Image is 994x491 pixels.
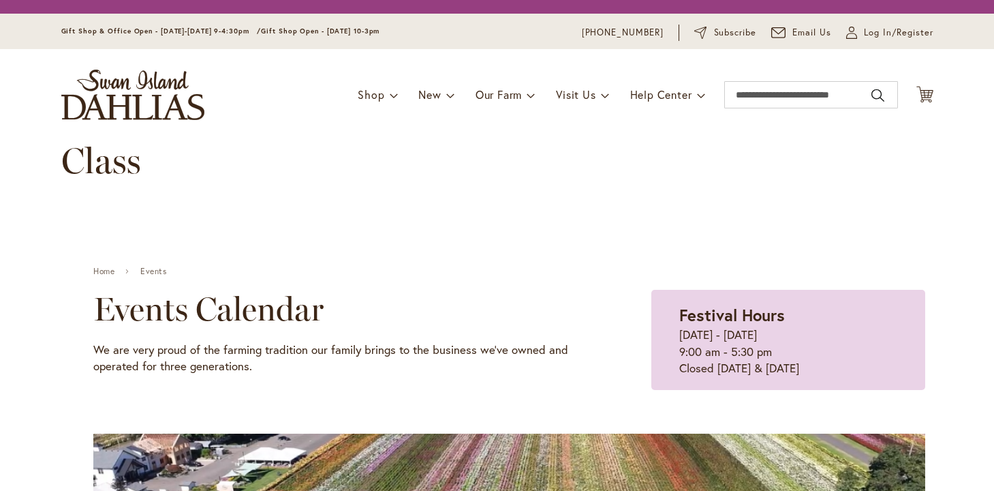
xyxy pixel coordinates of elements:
[476,87,522,102] span: Our Farm
[61,139,141,182] span: Class
[630,87,692,102] span: Help Center
[846,26,933,40] a: Log In/Register
[556,87,595,102] span: Visit Us
[358,87,384,102] span: Shop
[792,26,831,40] span: Email Us
[864,26,933,40] span: Log In/Register
[93,342,583,375] p: We are very proud of the farming tradition our family brings to the business we've owned and oper...
[61,70,204,120] a: store logo
[679,304,785,326] strong: Festival Hours
[93,267,114,276] a: Home
[418,87,441,102] span: New
[871,85,884,106] button: Search
[679,327,897,376] p: [DATE] - [DATE] 9:00 am - 5:30 pm Closed [DATE] & [DATE]
[61,27,262,35] span: Gift Shop & Office Open - [DATE]-[DATE] 9-4:30pm /
[694,26,756,40] a: Subscribe
[714,26,757,40] span: Subscribe
[261,27,379,35] span: Gift Shop Open - [DATE] 10-3pm
[771,26,831,40] a: Email Us
[93,290,583,328] h2: Events Calendar
[582,26,664,40] a: [PHONE_NUMBER]
[140,267,167,276] a: Events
